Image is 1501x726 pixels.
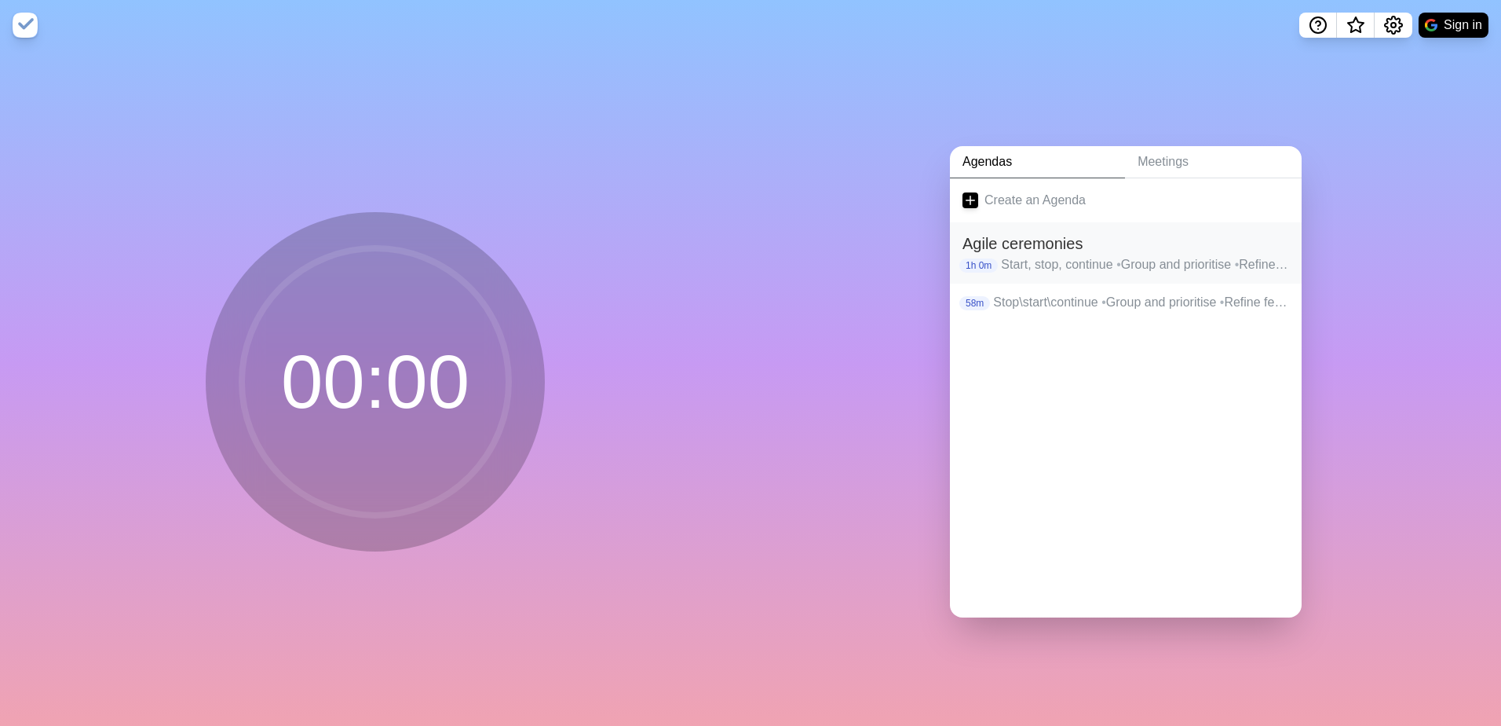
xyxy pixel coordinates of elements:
button: Sign in [1419,13,1488,38]
a: Agendas [950,146,1125,178]
a: Create an Agenda [950,178,1302,222]
p: 1h 0m [959,258,998,273]
span: • [1220,295,1225,309]
img: google logo [1425,19,1437,31]
p: 58m [959,296,990,310]
p: Stop\start\continue Group and prioritise Refine feedback into actions Order backlog estimate stor... [993,293,1289,312]
button: Settings [1375,13,1412,38]
span: • [1116,258,1121,271]
img: timeblocks logo [13,13,38,38]
button: What’s new [1337,13,1375,38]
a: Meetings [1125,146,1302,178]
h2: Agile ceremonies [962,232,1289,255]
span: • [1235,258,1240,271]
span: • [1101,295,1106,309]
button: Help [1299,13,1337,38]
p: Start, stop, continue Group and prioritise Refine feedback Backlog priority (1000, 2000...) Estim... [1001,255,1289,274]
